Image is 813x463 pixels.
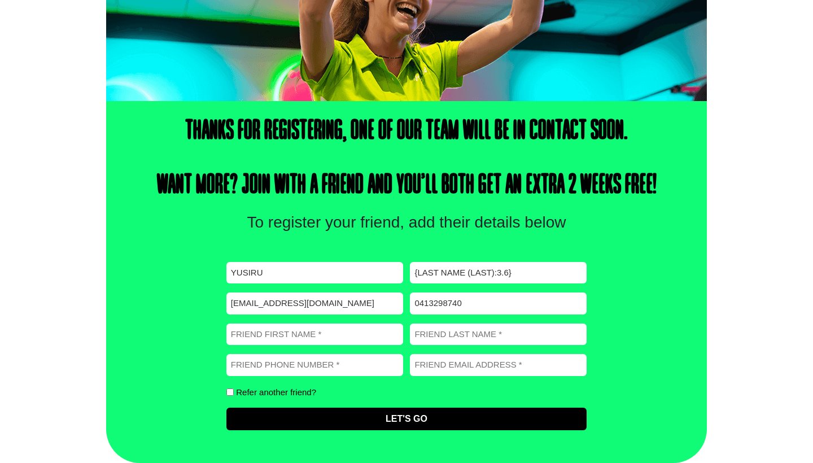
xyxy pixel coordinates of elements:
h4: Thanks for registering, one of our team will be in contact soon. Want more? Join with a friend an... [148,118,665,199]
input: Friend email address * [410,354,587,376]
input: Email * [226,292,403,315]
input: Friend phone number * [226,354,403,376]
input: Phone * [410,292,587,315]
label: Refer another friend? [236,388,316,396]
input: First name * [226,262,403,284]
input: Friend first name * [226,324,403,346]
input: Last name * [410,262,587,284]
input: Let's Go [226,408,587,430]
input: Friend last name * [410,324,587,346]
p: To register your friend, add their details below [238,211,575,234]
